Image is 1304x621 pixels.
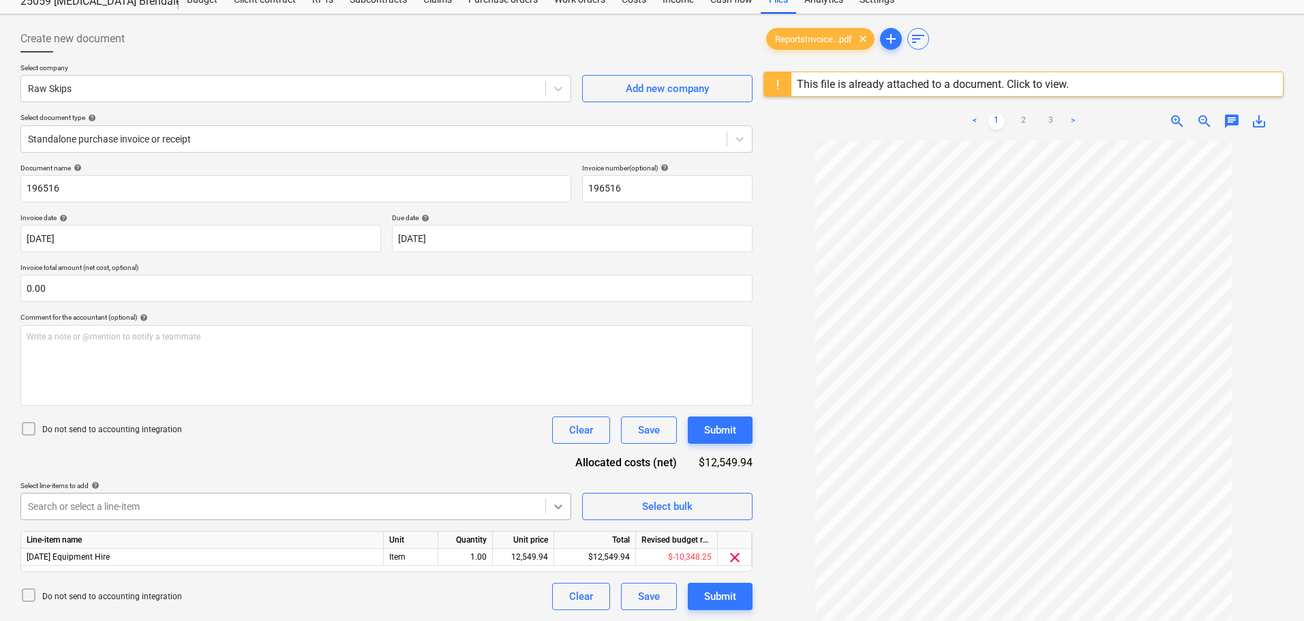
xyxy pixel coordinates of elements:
[564,455,699,470] div: Allocated costs (net)
[137,314,148,322] span: help
[688,416,753,444] button: Submit
[767,34,860,44] span: ReportsInvoice...pdf
[392,213,753,222] div: Due date
[20,175,571,202] input: Document name
[444,549,487,566] div: 1.00
[766,28,875,50] div: ReportsInvoice...pdf
[20,213,381,222] div: Invoice date
[384,532,438,549] div: Unit
[392,225,753,252] input: Due date not specified
[20,481,571,490] div: Select line-items to add
[658,164,669,172] span: help
[554,549,636,566] div: $12,549.94
[621,416,677,444] button: Save
[910,31,926,47] span: sort
[688,583,753,610] button: Submit
[20,225,381,252] input: Invoice date not specified
[27,552,110,562] span: 2.4.11 Equipment Hire
[582,175,753,202] input: Invoice number
[621,583,677,610] button: Save
[1224,113,1240,130] span: chat
[384,549,438,566] div: Item
[636,549,718,566] div: $-10,348.25
[1251,113,1267,130] span: save_alt
[582,75,753,102] button: Add new company
[20,313,753,322] div: Comment for the accountant (optional)
[1016,113,1032,130] a: Page 2
[20,63,571,75] p: Select company
[21,532,384,549] div: Line-item name
[20,263,753,275] p: Invoice total amount (net cost, optional)
[642,498,693,515] div: Select bulk
[638,421,660,439] div: Save
[85,114,96,122] span: help
[699,455,753,470] div: $12,549.94
[988,113,1005,130] a: Page 1 is your current page
[797,78,1069,91] div: This file is already attached to a document. Click to view.
[1196,113,1213,130] span: zoom_out
[419,214,429,222] span: help
[855,31,871,47] span: clear
[57,214,67,222] span: help
[20,113,753,122] div: Select document type
[42,591,182,603] p: Do not send to accounting integration
[1043,113,1059,130] a: Page 3
[554,532,636,549] div: Total
[967,113,983,130] a: Previous page
[626,80,709,97] div: Add new company
[42,424,182,436] p: Do not send to accounting integration
[552,583,610,610] button: Clear
[704,588,736,605] div: Submit
[569,421,593,439] div: Clear
[20,164,571,172] div: Document name
[493,532,554,549] div: Unit price
[1169,113,1185,130] span: zoom_in
[883,31,899,47] span: add
[704,421,736,439] div: Submit
[71,164,82,172] span: help
[569,588,593,605] div: Clear
[638,588,660,605] div: Save
[552,416,610,444] button: Clear
[20,275,753,302] input: Invoice total amount (net cost, optional)
[1065,113,1081,130] a: Next page
[498,549,548,566] div: 12,549.94
[727,549,743,566] span: clear
[636,532,718,549] div: Revised budget remaining
[89,481,100,489] span: help
[1236,556,1304,621] iframe: Chat Widget
[582,164,753,172] div: Invoice number (optional)
[438,532,493,549] div: Quantity
[20,31,125,47] span: Create new document
[582,493,753,520] button: Select bulk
